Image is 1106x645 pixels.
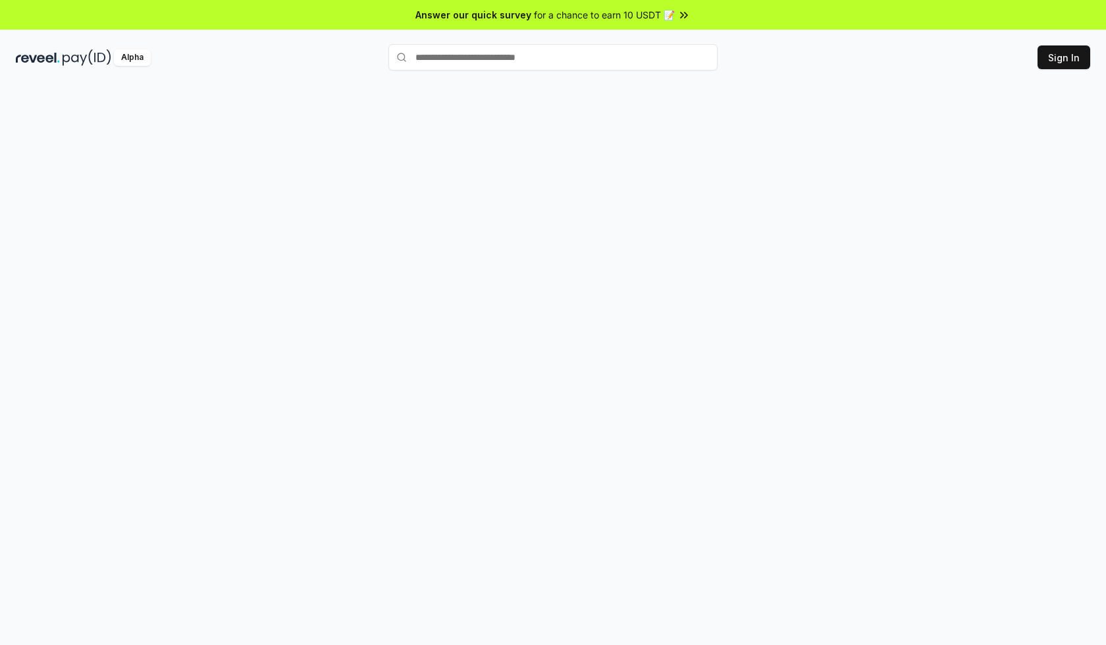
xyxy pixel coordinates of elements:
[63,49,111,66] img: pay_id
[1038,45,1090,69] button: Sign In
[16,49,60,66] img: reveel_dark
[415,8,531,22] span: Answer our quick survey
[534,8,675,22] span: for a chance to earn 10 USDT 📝
[114,49,151,66] div: Alpha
